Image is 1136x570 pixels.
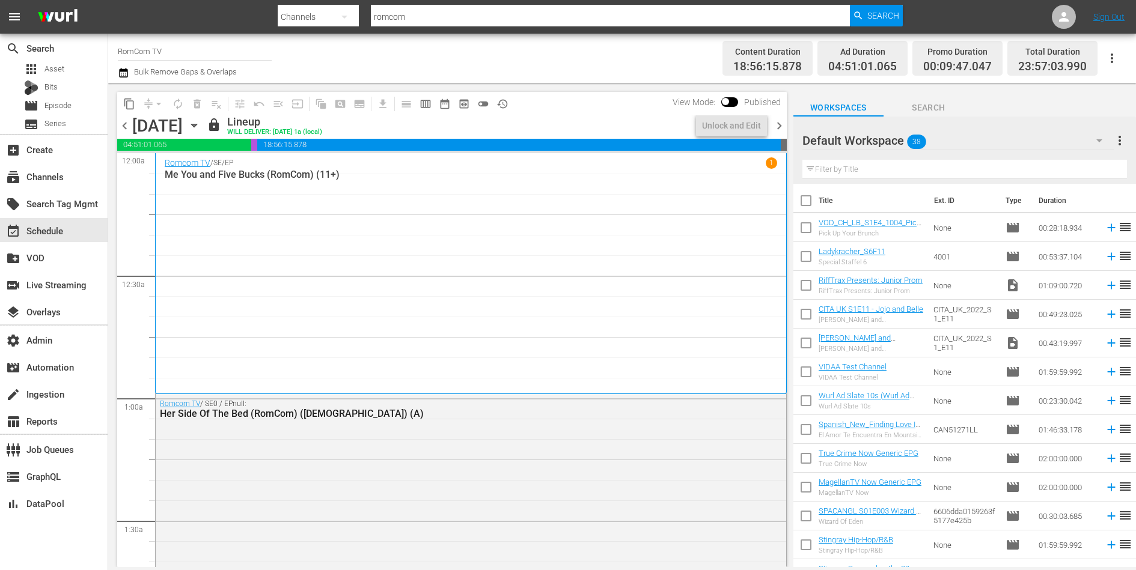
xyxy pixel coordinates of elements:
[819,345,924,353] div: [PERSON_NAME] and [PERSON_NAME]
[819,333,896,351] a: [PERSON_NAME] and [PERSON_NAME]
[1105,336,1118,350] svg: Add to Schedule
[6,443,20,457] span: Job Queues
[1118,277,1132,292] span: reorder
[6,170,20,184] span: Channels
[6,497,20,511] span: DataPool
[819,449,918,458] a: True Crime Now Generic EPG
[819,431,924,439] div: El Amor Te Encuentra En Mountain View
[1105,365,1118,378] svg: Add to Schedule
[132,116,183,136] div: [DATE]
[1105,423,1118,436] svg: Add to Schedule
[120,94,139,114] span: Copy Lineup
[802,124,1114,157] div: Default Workspace
[793,100,884,115] span: Workspaces
[702,115,761,136] div: Unlock and Edit
[1118,422,1132,436] span: reorder
[819,478,921,487] a: MagellanTV Now Generic EPG
[819,460,918,468] div: True Crime Now
[1105,308,1118,321] svg: Add to Schedule
[139,94,168,114] span: Remove Gaps & Overlaps
[1006,451,1020,465] span: Episode
[458,98,470,110] span: preview_outlined
[1034,357,1100,386] td: 01:59:59.992
[1105,452,1118,465] svg: Add to Schedule
[929,329,1001,357] td: CITA_UK_2022_S1_E11
[1093,12,1125,22] a: Sign Out
[819,402,924,410] div: Wurl Ad Slate 10s
[227,115,322,129] div: Lineup
[819,535,893,544] a: Stingray Hip-Hop/R&B
[998,184,1031,217] th: Type
[819,276,923,285] a: RiffTrax Presents: Junior Prom
[1118,537,1132,551] span: reorder
[667,97,721,107] span: View Mode:
[132,67,237,76] span: Bulk Remove Gaps & Overlaps
[1006,336,1020,350] span: Video
[819,362,887,371] a: VIDAA Test Channel
[477,98,489,110] span: toggle_off
[6,41,20,56] span: Search
[24,99,38,113] span: Episode
[435,94,454,114] span: Month Calendar View
[781,139,787,151] span: 00:02:56.010
[288,94,307,114] span: Update Metadata from Key Asset
[1031,184,1104,217] th: Duration
[1006,220,1020,235] span: Episode
[6,197,20,211] span: Search Tag Mgmt
[6,360,20,375] span: Automation
[1118,364,1132,378] span: reorder
[929,357,1001,386] td: None
[1118,479,1132,494] span: reorder
[1113,126,1127,155] button: more_vert
[929,300,1001,329] td: CITA_UK_2022_S1_E11
[1034,444,1100,473] td: 02:00:00.000
[392,92,416,115] span: Day Calendar View
[6,470,20,484] span: GraphQL
[1034,300,1100,329] td: 00:49:23.025
[819,218,921,236] a: VOD_CH_LB_S1E4_1004_PickUpYourBrunch
[819,258,885,266] div: Special Staffel 6
[819,489,921,497] div: MagellanTV Now
[907,129,926,154] span: 38
[29,3,87,31] img: ans4CAIJ8jUAAAAAAAAAAAAAAAAAAAAAAAAgQb4GAAAAAAAAAAAAAAAAAAAAAAAAJMjXAAAAAAAAAAAAAAAAAAAAAAAAgAT5G...
[165,169,777,180] p: Me You and Five Bucks (RomCom) (11+)
[123,98,135,110] span: content_copy
[269,94,288,114] span: Fill episodes with ad slates
[819,287,923,295] div: RiffTrax Presents: Junior Prom
[1034,242,1100,271] td: 00:53:37.104
[257,139,781,151] span: 18:56:15.878
[828,60,897,74] span: 04:51:01.065
[929,415,1001,444] td: CAN51271LL
[24,117,38,132] span: Series
[819,247,885,256] a: Ladykracher_S6F11
[819,391,914,409] a: Wurl Ad Slate 10s (Wurl Ad Slate 10s (00:30:00))
[1105,279,1118,292] svg: Add to Schedule
[1105,509,1118,523] svg: Add to Schedule
[251,139,257,151] span: 00:09:47.047
[929,444,1001,473] td: None
[210,159,213,167] p: /
[929,473,1001,502] td: None
[738,97,787,107] span: Published
[923,43,992,60] div: Promo Duration
[927,184,998,217] th: Ext. ID
[772,118,787,133] span: chevron_right
[769,159,774,167] p: 1
[1034,329,1100,357] td: 00:43:19.997
[207,118,221,132] span: lock
[828,43,897,60] div: Ad Duration
[1006,278,1020,293] span: Video
[929,502,1001,530] td: 6606dda0159263f5177e425b
[1118,393,1132,407] span: reorder
[416,94,435,114] span: Week Calendar View
[6,278,20,293] span: Live Streaming
[213,159,225,167] p: SE /
[369,92,392,115] span: Download as CSV
[819,506,924,524] a: SPACANGL S01E003 Wizard Of Eden
[44,63,64,75] span: Asset
[454,94,474,114] span: View Backup
[1034,415,1100,444] td: 01:46:33.178
[1034,473,1100,502] td: 02:00:00.000
[1006,509,1020,523] span: Episode
[226,92,249,115] span: Customize Events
